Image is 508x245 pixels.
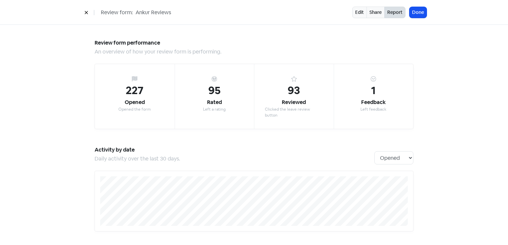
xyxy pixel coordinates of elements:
div: Opened the form [118,106,151,112]
a: Edit [352,7,367,18]
a: Share [366,7,385,18]
div: 93 [288,83,300,98]
h5: Review form performance [95,38,413,48]
button: Done [409,7,427,18]
div: 227 [126,83,144,98]
div: Reviewed [282,98,306,106]
div: 1 [371,83,376,98]
div: Opened [125,98,145,106]
iframe: chat widget [480,219,501,238]
div: Rated [207,98,222,106]
div: Left feedback [360,106,386,112]
span: Review form: [101,9,133,17]
div: Clicked the leave review button [265,106,323,118]
div: Daily activity over the last 30 days. [95,155,374,163]
div: Feedback [361,98,386,106]
h5: Activity by date [95,145,374,155]
div: 95 [208,83,221,98]
div: Left a rating [203,106,226,112]
div: An overview of how your review form is performing. [95,48,413,56]
button: Report [384,7,405,18]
